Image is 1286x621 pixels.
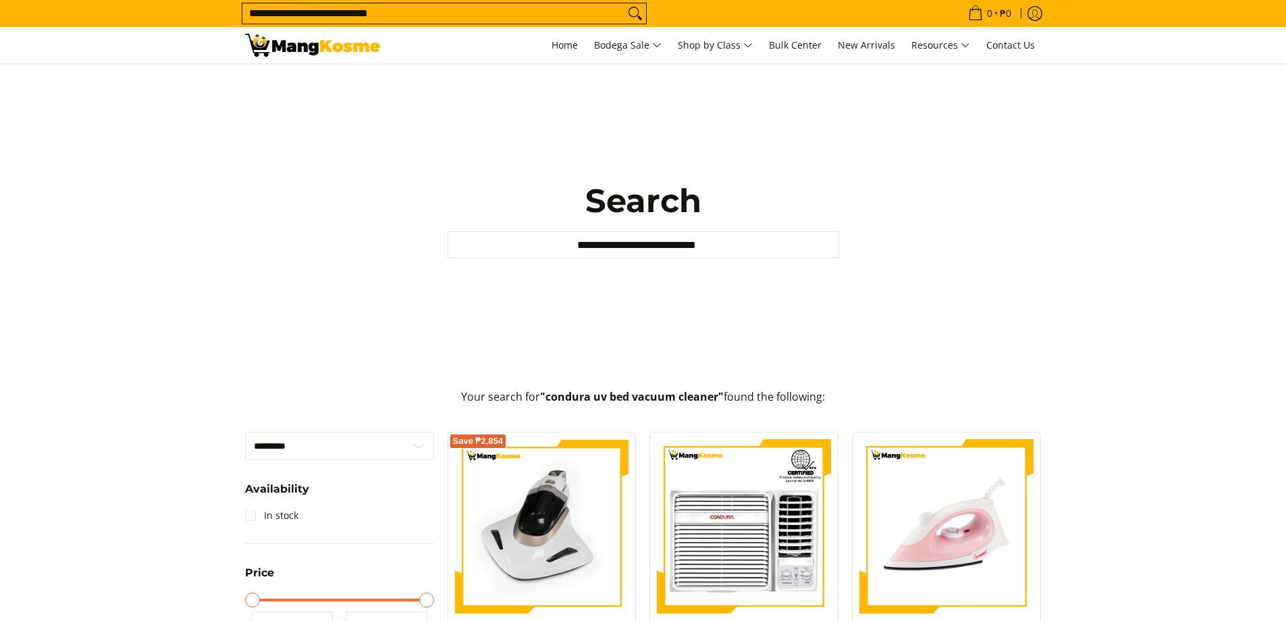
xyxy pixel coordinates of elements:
a: Resources [905,27,977,64]
img: https://mangkosme.com/products/rabbit-eletric-iron-with-steamer-5188a-class-a [859,439,1034,614]
strong: "condura uv bed vacuum cleaner" [540,389,724,404]
a: New Arrivals [831,27,902,64]
p: Your search for found the following: [245,389,1042,419]
span: Shop by Class [678,37,753,54]
nav: Main Menu [394,27,1042,64]
span: 0 [985,9,994,18]
span: ₱0 [998,9,1013,18]
a: Bulk Center [762,27,828,64]
a: Contact Us [980,27,1042,64]
span: Bulk Center [769,39,822,51]
h1: Search [448,180,839,221]
button: Search [624,3,646,24]
span: Save ₱2,854 [453,437,504,445]
img: Search: 15 results found for &quot;condura uv bed vacuum cleaner&quot; | Mang Kosme [245,34,380,57]
a: Bodega Sale [587,27,668,64]
summary: Open [245,568,274,589]
img: Condura 1.00 HP Deluxe 6X Series, Window-Type Air Conditioner (Premium) [657,439,831,614]
span: Resources [911,37,970,54]
a: Shop by Class [671,27,759,64]
summary: Open [245,484,309,505]
span: Availability [245,484,309,495]
img: Condura UV Bed Vacuum Cleaner (Class A) [455,439,629,614]
span: Price [245,568,274,578]
span: • [964,6,1015,21]
span: Bodega Sale [594,37,662,54]
span: New Arrivals [838,39,895,51]
a: In stock [245,505,298,526]
span: Contact Us [986,39,1035,51]
span: Home [552,39,578,51]
a: Home [545,27,585,64]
